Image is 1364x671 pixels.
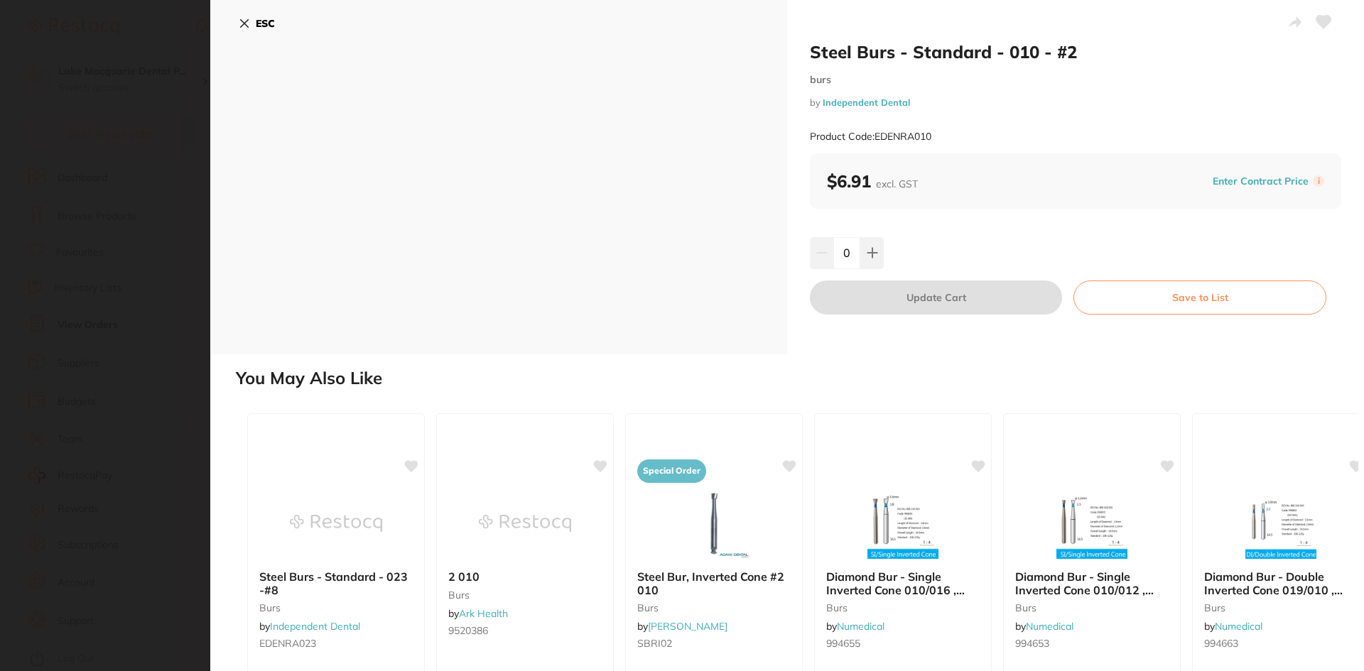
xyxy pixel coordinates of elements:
img: Diamond Bur - Single Inverted Cone 010/012 , Standard. [1046,488,1138,559]
span: Special Order [637,459,706,483]
span: by [1204,620,1262,633]
b: $6.91 [827,170,918,192]
span: by [826,620,884,633]
span: excl. GST [876,178,918,190]
span: by [1015,620,1073,633]
small: burs [810,74,1341,86]
button: Enter Contract Price [1208,175,1313,188]
h2: You May Also Like [236,369,1358,388]
img: Steel Bur, Inverted Cone #2 010 [668,488,760,559]
span: by [448,607,508,620]
span: by [259,620,360,633]
small: by [810,97,1341,108]
a: Numedical [1215,620,1262,633]
small: burs [826,602,980,613]
small: burs [1015,602,1169,613]
a: [PERSON_NAME] [648,620,727,633]
small: 994653 [1015,638,1169,649]
small: 994663 [1204,638,1358,649]
small: burs [259,602,413,613]
small: 9520386 [448,625,602,636]
b: Diamond Bur - Single Inverted Cone 010/016 , Standard. [826,570,980,596]
b: ESC [256,17,275,30]
small: SBRI02 [637,638,791,649]
img: 2 010 [479,488,571,559]
small: EDENRA023 [259,638,413,649]
img: Diamond Bur - Double Inverted Cone 019/010 , Standard. [1235,488,1327,559]
a: Independent Dental [823,97,910,108]
b: Steel Bur, Inverted Cone #2 010 [637,570,791,596]
button: Update Cart [810,280,1062,315]
small: Product Code: EDENRA010 [810,131,931,143]
a: Independent Dental [270,620,360,633]
small: burs [637,602,791,613]
a: Numedical [837,620,884,633]
img: Diamond Bur - Single Inverted Cone 010/016 , Standard. [857,488,949,559]
img: Steel Burs - Standard - 023 -#8 [290,488,382,559]
a: Ark Health [459,607,508,620]
small: 994655 [826,638,980,649]
small: burs [1204,602,1358,613]
b: Steel Burs - Standard - 023 -#8 [259,570,413,596]
b: Diamond Bur - Double Inverted Cone 019/010 , Standard. [1204,570,1358,596]
small: burs [448,589,602,601]
button: Save to List [1073,280,1326,315]
button: ESC [239,11,275,36]
span: by [637,620,727,633]
b: Diamond Bur - Single Inverted Cone 010/012 , Standard. [1015,570,1169,596]
b: 2 010 [448,570,602,583]
label: i [1313,175,1324,187]
a: Numedical [1026,620,1073,633]
h2: Steel Burs - Standard - 010 - #2 [810,41,1341,62]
